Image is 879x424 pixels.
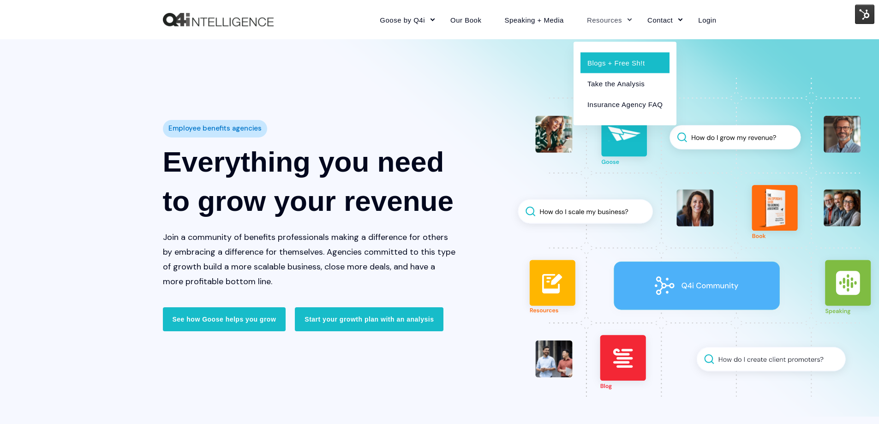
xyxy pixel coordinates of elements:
[163,230,456,289] p: Join a community of benefits professionals making a difference for others by embracing a differen...
[580,52,670,73] a: Blogs + Free Sh!t
[163,13,274,27] img: Q4intelligence, LLC logo
[580,94,670,114] a: Insurance Agency FAQ
[855,5,874,24] img: HubSpot Tools Menu Toggle
[580,73,670,94] a: Take the Analysis
[163,307,286,331] a: See how Goose helps you grow
[168,122,262,135] span: Employee benefits agencies
[295,307,443,331] a: Start your growth plan with an analysis
[163,13,274,27] a: Back to Home
[163,142,456,221] h1: Everything you need to grow your revenue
